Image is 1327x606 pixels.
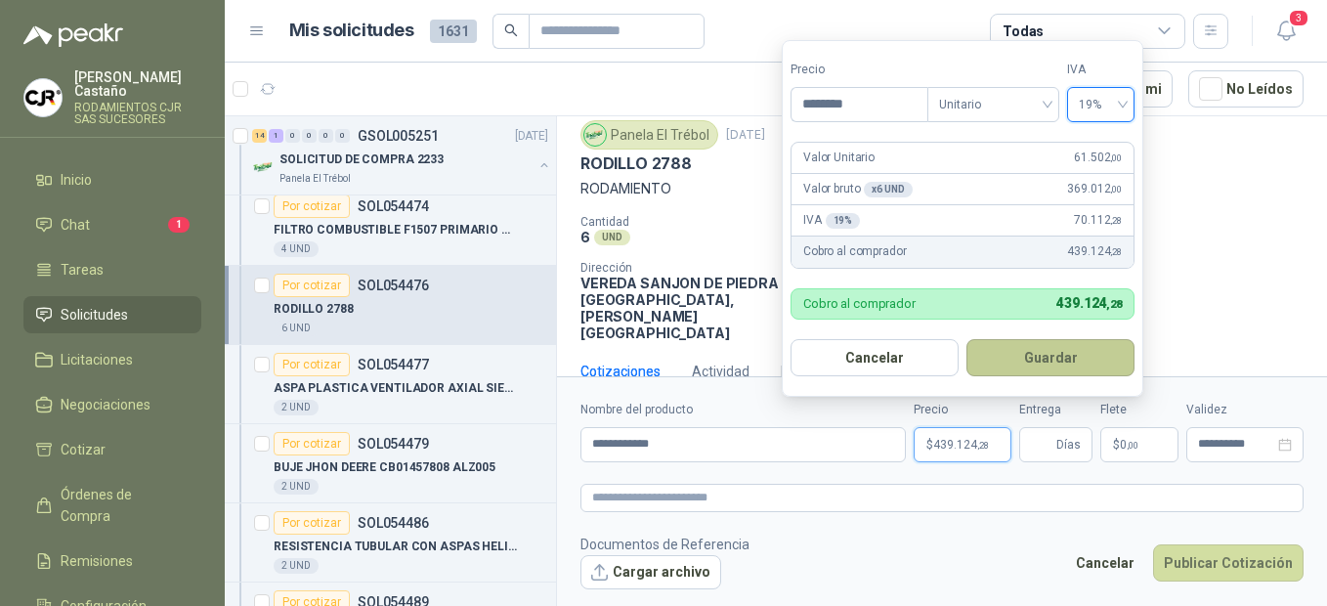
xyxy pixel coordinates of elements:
[584,124,606,146] img: Company Logo
[61,214,90,236] span: Chat
[966,339,1134,376] button: Guardar
[1100,401,1178,419] label: Flete
[1106,298,1122,311] span: ,28
[1120,439,1138,451] span: 0
[358,199,429,213] p: SOL054474
[504,23,518,37] span: search
[23,161,201,198] a: Inicio
[274,274,350,297] div: Por cotizar
[1079,90,1123,119] span: 19%
[23,431,201,468] a: Cotizar
[274,195,350,218] div: Por cotizar
[430,20,477,43] span: 1631
[515,127,548,146] p: [DATE]
[168,217,190,233] span: 1
[274,300,354,319] p: RODILLO 2788
[274,558,319,574] div: 2 UND
[1019,401,1092,419] label: Entrega
[1074,211,1122,230] span: 70.112
[1067,180,1122,198] span: 369.012
[61,484,183,527] span: Órdenes de Compra
[274,321,319,336] div: 6 UND
[1153,544,1304,582] button: Publicar Cotización
[1127,440,1138,451] span: ,00
[580,534,749,555] p: Documentos de Referencia
[319,129,333,143] div: 0
[285,129,300,143] div: 0
[803,180,913,198] p: Valor bruto
[580,178,1304,199] p: RODAMIENTO
[580,261,792,275] p: Dirección
[274,353,350,376] div: Por cotizar
[61,439,106,460] span: Cotizar
[580,275,792,341] p: VEREDA SANJON DE PIEDRA [GEOGRAPHIC_DATA] , [PERSON_NAME][GEOGRAPHIC_DATA]
[61,169,92,191] span: Inicio
[1110,246,1122,257] span: ,28
[580,215,834,229] p: Cantidad
[358,437,429,451] p: SOL054479
[1110,215,1122,226] span: ,28
[781,361,840,382] div: Mensajes
[24,79,62,116] img: Company Logo
[23,542,201,580] a: Remisiones
[274,479,319,495] div: 2 UND
[580,120,718,150] div: Panela El Trébol
[274,538,517,556] p: RESISTENCIA TUBULAR CON ASPAS HELICOIDAL 7/16 DIAM. 2300W X 220 VOL.
[225,266,556,345] a: Por cotizarSOL054476RODILLO 27886 UND
[580,361,661,382] div: Cotizaciones
[1074,149,1122,167] span: 61.502
[289,17,414,45] h1: Mis solicitudes
[803,297,916,310] p: Cobro al comprador
[580,555,721,590] button: Cargar archivo
[939,90,1048,119] span: Unitario
[274,458,495,477] p: BUJE JHON DEERE CB01457808 ALZ005
[1110,184,1122,195] span: ,00
[61,259,104,281] span: Tareas
[335,129,350,143] div: 0
[933,439,989,451] span: 439.124
[803,211,860,230] p: IVA
[791,339,959,376] button: Cancelar
[914,401,1011,419] label: Precio
[977,440,989,451] span: ,28
[225,345,556,424] a: Por cotizarSOL054477ASPA PLASTICA VENTILADOR AXIAL SIEM.16"2 UND
[580,229,590,245] p: 6
[358,516,429,530] p: SOL054486
[274,241,319,257] div: 4 UND
[1113,439,1120,451] span: $
[274,379,517,398] p: ASPA PLASTICA VENTILADOR AXIAL SIEM.16"
[23,251,201,288] a: Tareas
[302,129,317,143] div: 0
[252,129,267,143] div: 14
[61,394,150,415] span: Negociaciones
[864,182,912,197] div: x 6 UND
[274,400,319,415] div: 2 UND
[252,155,276,179] img: Company Logo
[803,242,906,261] p: Cobro al comprador
[279,151,444,169] p: SOLICITUD DE COMPRA 2233
[279,171,351,187] p: Panela El Trébol
[826,213,861,229] div: 19 %
[225,503,556,583] a: Por cotizarSOL054486RESISTENCIA TUBULAR CON ASPAS HELICOIDAL 7/16 DIAM. 2300W X 220 VOL.2 UND
[225,187,556,266] a: Por cotizarSOL054474FILTRO COMBUSTIBLE F1507 PRIMARIO HINO S23401-1682 ELECTR.4 UND
[1110,152,1122,163] span: ,00
[23,476,201,535] a: Órdenes de Compra
[1288,9,1309,27] span: 3
[914,427,1011,462] p: $439.124,28
[358,279,429,292] p: SOL054476
[274,432,350,455] div: Por cotizar
[61,550,133,572] span: Remisiones
[358,358,429,371] p: SOL054477
[1100,427,1178,462] p: $ 0,00
[61,304,128,325] span: Solicitudes
[1188,70,1304,108] button: No Leídos
[274,221,517,239] p: FILTRO COMBUSTIBLE F1507 PRIMARIO HINO S23401-1682 ELECTR.
[23,296,201,333] a: Solicitudes
[692,361,749,382] div: Actividad
[61,349,133,370] span: Licitaciones
[23,23,123,47] img: Logo peakr
[1065,544,1145,582] button: Cancelar
[23,341,201,378] a: Licitaciones
[1056,295,1122,311] span: 439.124
[252,124,552,187] a: 14 1 0 0 0 0 GSOL005251[DATE] Company LogoSOLICITUD DE COMPRA 2233Panela El Trébol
